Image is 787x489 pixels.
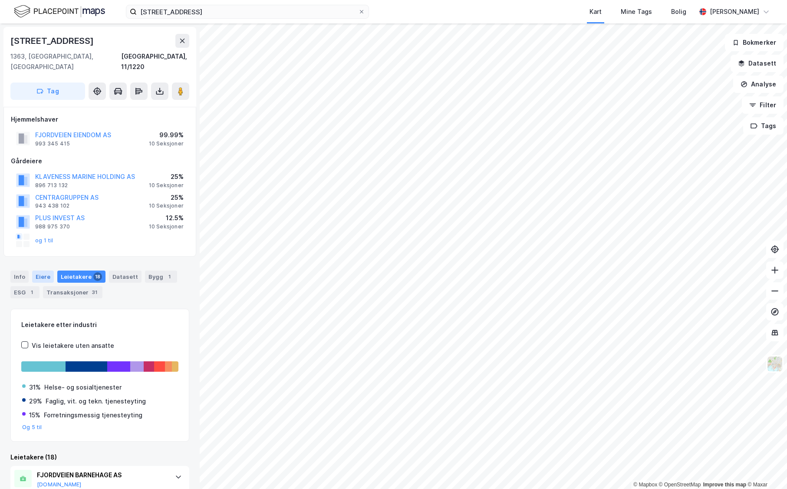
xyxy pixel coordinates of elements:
div: 12.5% [149,213,184,223]
div: Vis leietakere uten ansatte [32,340,114,351]
div: 993 345 415 [35,140,70,147]
div: 18 [93,272,102,281]
div: Helse- og sosialtjenester [44,382,122,393]
a: Improve this map [703,482,746,488]
div: 25% [149,172,184,182]
button: Bokmerker [725,34,784,51]
div: 31% [29,382,41,393]
div: 988 975 370 [35,223,70,230]
div: Leietakere [57,271,105,283]
div: Leietakere (18) [10,452,189,463]
img: logo.f888ab2527a4732fd821a326f86c7f29.svg [14,4,105,19]
div: 896 713 132 [35,182,68,189]
div: [PERSON_NAME] [710,7,759,17]
div: 25% [149,192,184,203]
button: Datasett [731,55,784,72]
button: Filter [742,96,784,114]
button: Tags [743,117,784,135]
div: 29% [29,396,42,406]
div: Kart [589,7,602,17]
button: Og 5 til [22,424,42,431]
div: Forretningsmessig tjenesteyting [44,410,142,420]
div: Hjemmelshaver [11,114,189,125]
div: [GEOGRAPHIC_DATA], 11/1220 [121,51,189,72]
a: OpenStreetMap [659,482,701,488]
iframe: Chat Widget [744,447,787,489]
div: 15% [29,410,40,420]
div: 10 Seksjoner [149,223,184,230]
div: Datasett [109,271,142,283]
div: 10 Seksjoner [149,140,184,147]
div: ESG [10,286,40,298]
div: 31 [90,288,99,297]
button: Tag [10,83,85,100]
div: Eiere [32,271,54,283]
input: Søk på adresse, matrikkel, gårdeiere, leietakere eller personer [137,5,358,18]
div: 99.99% [149,130,184,140]
div: 10 Seksjoner [149,202,184,209]
div: Mine Tags [621,7,652,17]
div: 1 [27,288,36,297]
div: Bolig [671,7,686,17]
div: Leietakere etter industri [21,320,178,330]
button: [DOMAIN_NAME] [37,481,82,488]
div: 10 Seksjoner [149,182,184,189]
div: Bygg [145,271,177,283]
div: Info [10,271,29,283]
div: Gårdeiere [11,156,189,166]
img: Z [767,356,783,372]
a: Mapbox [633,482,657,488]
div: FJORDVEIEN BARNEHAGE AS [37,470,166,480]
div: 943 438 102 [35,202,69,209]
div: Kontrollprogram for chat [744,447,787,489]
div: Transaksjoner [43,286,102,298]
div: 1363, [GEOGRAPHIC_DATA], [GEOGRAPHIC_DATA] [10,51,121,72]
button: Analyse [733,76,784,93]
div: 1 [165,272,174,281]
div: [STREET_ADDRESS] [10,34,95,48]
div: Faglig, vit. og tekn. tjenesteyting [46,396,146,406]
